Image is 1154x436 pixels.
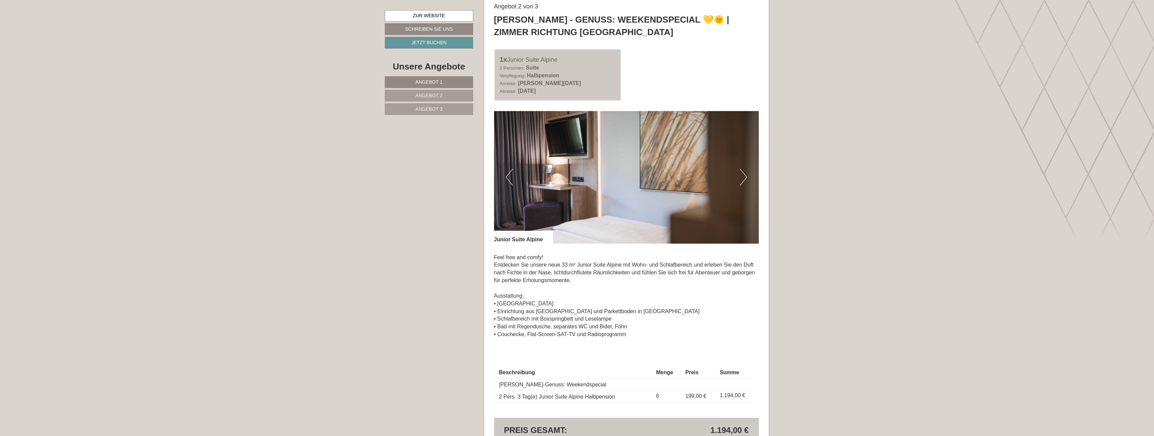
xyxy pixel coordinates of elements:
th: Menge [654,367,683,378]
b: Halbpension [527,73,559,78]
th: Summe [717,367,754,378]
span: 1.194,00 € [711,425,749,436]
td: 2 Pers. 3 Tag(e) Junior Suite Alpine Halbpension [499,390,654,402]
b: Suite [526,65,539,71]
small: Verpflegung: [500,73,525,78]
div: Junior Suite Alpine [500,55,616,64]
div: Unsere Angebote [385,60,473,73]
b: 1x [500,56,507,63]
button: Previous [506,169,513,186]
div: [PERSON_NAME] - Genuss: Weekendspecial 💛🌞 | Zimmer Richtung [GEOGRAPHIC_DATA] [494,13,759,38]
span: Angebot 2 von 3 [494,3,538,10]
small: 2 Personen: [500,65,524,71]
a: Zur Website [385,10,473,22]
span: Angebot 3 [415,106,442,112]
small: Anreise: [500,81,517,86]
th: Preis [683,367,717,378]
td: [PERSON_NAME]-Genuss: Weekendspecial [499,378,654,390]
p: Feel free and comfy! Entdecken Sie unsere neue 33 m² Junior Suite Alpine mit Wohn- und Schlafbere... [494,254,759,338]
b: [PERSON_NAME][DATE] [518,80,581,86]
td: 1.194,00 € [717,390,754,402]
span: Angebot 1 [415,79,442,85]
a: Jetzt buchen [385,37,473,49]
img: image [494,111,759,244]
th: Beschreibung [499,367,654,378]
td: 6 [654,390,683,402]
small: Abreise: [500,89,517,94]
span: 199,00 € [685,393,706,399]
button: Next [740,169,747,186]
span: Angebot 2 [415,93,442,98]
div: Preis gesamt: [499,425,627,436]
b: [DATE] [518,88,536,94]
a: Schreiben Sie uns [385,23,473,35]
div: Junior Suite Alpine [494,231,553,244]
